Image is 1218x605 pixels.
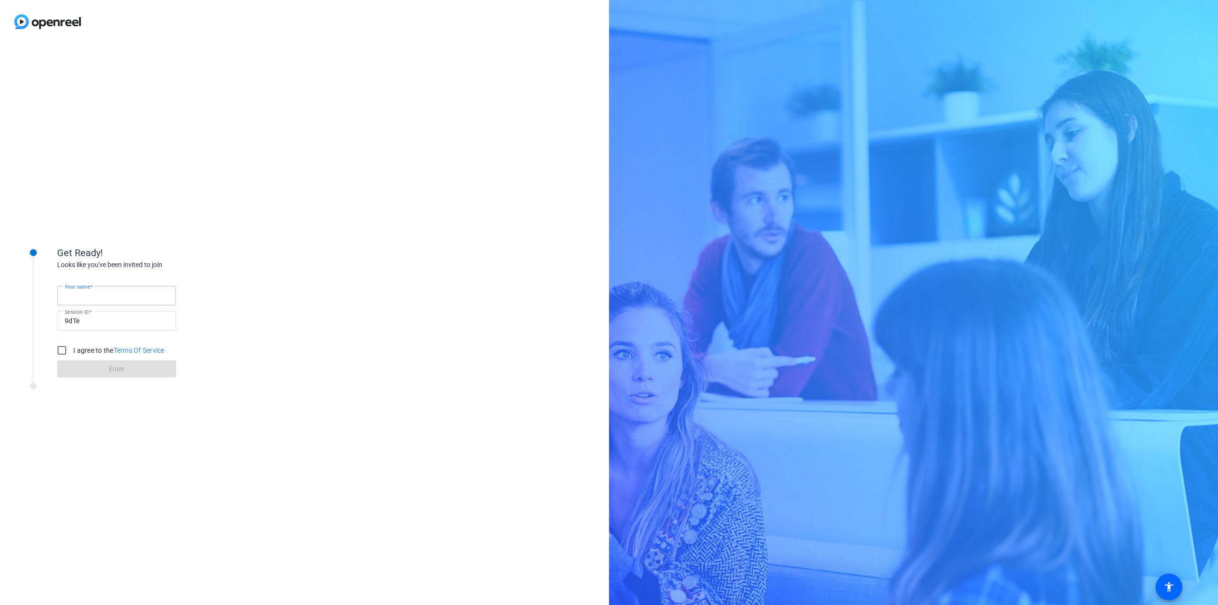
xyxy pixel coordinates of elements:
[65,284,90,289] mat-label: Your name
[57,260,247,270] div: Looks like you've been invited to join
[71,346,165,355] label: I agree to the
[65,309,89,315] mat-label: Session ID
[1163,581,1175,593] mat-icon: accessibility
[114,347,165,354] a: Terms Of Service
[57,246,247,260] div: Get Ready!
